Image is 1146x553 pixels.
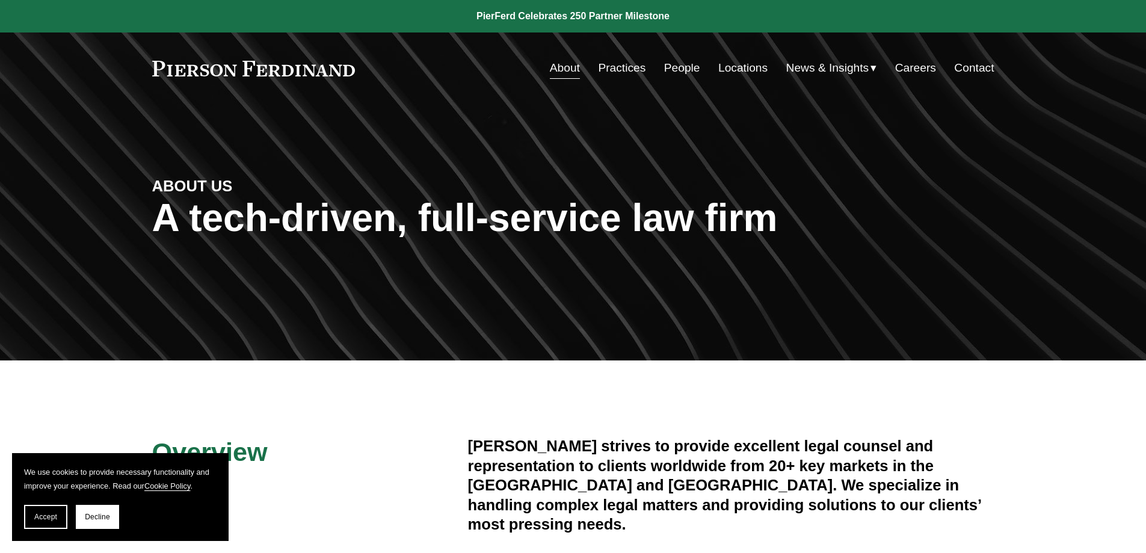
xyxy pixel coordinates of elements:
[152,437,268,466] span: Overview
[144,481,191,490] a: Cookie Policy
[85,513,110,521] span: Decline
[34,513,57,521] span: Accept
[152,178,233,194] strong: ABOUT US
[598,57,645,79] a: Practices
[24,505,67,529] button: Accept
[664,57,700,79] a: People
[786,57,877,79] a: folder dropdown
[152,196,994,240] h1: A tech-driven, full-service law firm
[786,58,869,79] span: News & Insights
[550,57,580,79] a: About
[718,57,768,79] a: Locations
[895,57,936,79] a: Careers
[12,453,229,541] section: Cookie banner
[76,505,119,529] button: Decline
[24,465,217,493] p: We use cookies to provide necessary functionality and improve your experience. Read our .
[954,57,994,79] a: Contact
[468,436,994,534] h4: [PERSON_NAME] strives to provide excellent legal counsel and representation to clients worldwide ...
